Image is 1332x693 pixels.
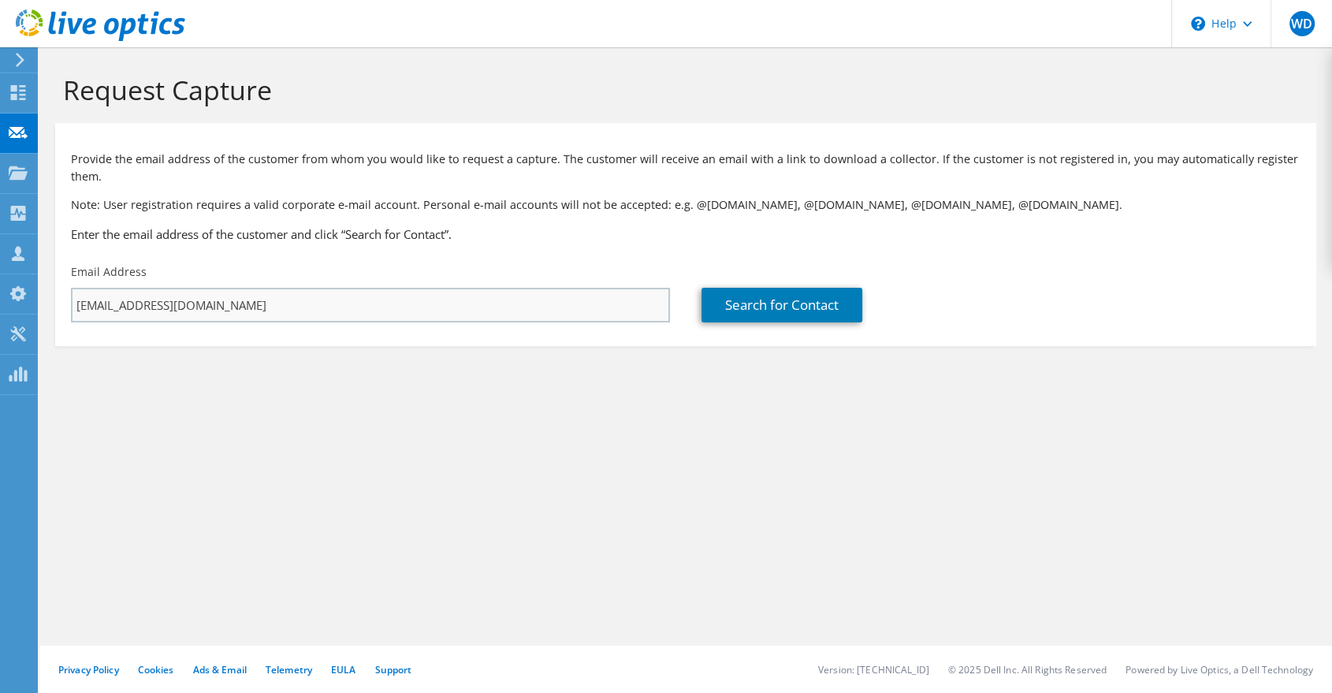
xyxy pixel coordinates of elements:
[266,663,312,676] a: Telemetry
[71,225,1300,243] h3: Enter the email address of the customer and click “Search for Contact”.
[948,663,1107,676] li: © 2025 Dell Inc. All Rights Reserved
[1126,663,1313,676] li: Powered by Live Optics, a Dell Technology
[701,288,862,322] a: Search for Contact
[71,196,1300,214] p: Note: User registration requires a valid corporate e-mail account. Personal e-mail accounts will ...
[374,663,411,676] a: Support
[331,663,355,676] a: EULA
[63,73,1300,106] h1: Request Capture
[1289,11,1315,36] span: WD
[71,264,147,280] label: Email Address
[818,663,929,676] li: Version: [TECHNICAL_ID]
[138,663,174,676] a: Cookies
[58,663,119,676] a: Privacy Policy
[71,151,1300,185] p: Provide the email address of the customer from whom you would like to request a capture. The cust...
[1191,17,1205,31] svg: \n
[193,663,247,676] a: Ads & Email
